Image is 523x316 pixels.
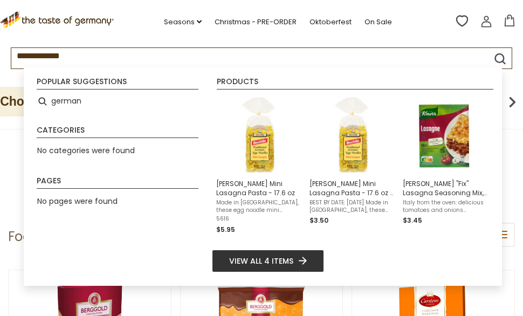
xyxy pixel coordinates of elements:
span: [PERSON_NAME] Mini Lasagna Pasta - 17.6 oz [216,179,301,197]
span: No categories were found [37,145,135,156]
li: Popular suggestions [37,78,198,90]
a: On Sale [364,16,392,28]
a: Oktoberfest [309,16,352,28]
span: No pages were found [37,196,118,207]
span: $5.95 [216,225,235,234]
span: 5616 [216,215,301,223]
span: $3.50 [309,216,328,225]
span: $3.45 [403,216,422,225]
li: Bechtle Mini Lasagna Pasta - 17.6 oz [212,92,305,239]
a: [PERSON_NAME] Mini Lasagna Pasta - 17.6 oz - DEALBEST BY DATE: [DATE] Made in [GEOGRAPHIC_DATA], ... [309,96,394,235]
span: BEST BY DATE: [DATE] Made in [GEOGRAPHIC_DATA], these egg noodle mini lasagne make it easy to ser... [309,199,394,214]
a: [PERSON_NAME] Mini Lasagna Pasta - 17.6 ozMade in [GEOGRAPHIC_DATA], these egg noodle mini lasagn... [216,96,301,235]
span: [PERSON_NAME] Mini Lasagna Pasta - 17.6 oz - DEAL [309,179,394,197]
span: Italy from the oven: delicious tomatoes and onions matched with typical Italian herbs. With the [... [403,199,487,214]
h1: Food By Category [8,229,122,245]
div: Instant Search Results [24,67,502,286]
li: Categories [37,126,198,138]
li: Bechtle Mini Lasagna Pasta - 17.6 oz - DEAL [305,92,398,239]
li: Knorr "Fix" Lasagna Seasoning Mix, 1.5 oz [398,92,492,239]
span: View all 4 items [229,255,293,267]
a: Seasons [164,16,202,28]
li: Products [217,78,493,90]
li: Pages [37,177,198,189]
li: german [32,92,203,111]
span: Made in [GEOGRAPHIC_DATA], these egg noodle mini lasagne make it easy to serve a great tasting me... [216,199,301,214]
span: [PERSON_NAME] "Fix" Lasagna Seasoning Mix, 1.5 oz [403,179,487,197]
img: next arrow [501,91,523,113]
a: [PERSON_NAME] "Fix" Lasagna Seasoning Mix, 1.5 ozItaly from the oven: delicious tomatoes and onio... [403,96,487,235]
a: Christmas - PRE-ORDER [215,16,297,28]
li: View all 4 items [212,250,324,272]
